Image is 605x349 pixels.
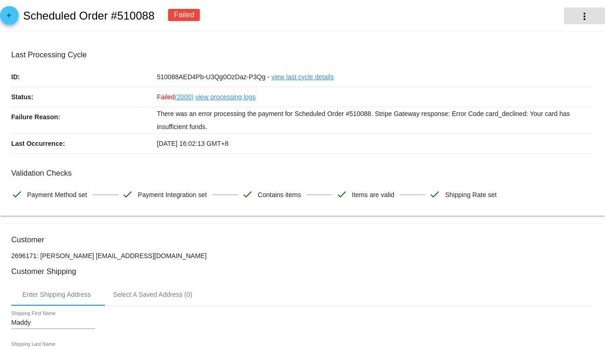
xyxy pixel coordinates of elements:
span: Shipping Rate set [445,185,497,205]
p: 2696171: [PERSON_NAME] [EMAIL_ADDRESS][DOMAIN_NAME] [11,252,594,260]
mat-icon: check [336,189,347,200]
mat-icon: more_vert [579,11,590,22]
div: Failed [168,9,200,21]
a: view processing logs [196,87,256,107]
span: Payment Integration set [138,185,207,205]
p: ID: [11,67,157,87]
p: There was an error processing the payment for Scheduled Order #510088. Stripe Gateway response: E... [157,107,594,133]
span: Failed [157,93,194,101]
a: (2000) [175,87,193,107]
h3: Customer [11,235,594,244]
h3: Customer Shipping [11,267,594,276]
h3: Validation Checks [11,169,594,178]
div: Select A Saved Address (0) [113,291,192,298]
p: Failure Reason: [11,107,157,127]
div: Enter Shipping Address [22,291,91,298]
span: Payment Method set [27,185,87,205]
h2: Scheduled Order #510088 [23,9,155,22]
p: Last Occurrence: [11,134,157,153]
span: Contains items [258,185,301,205]
a: view last cycle details [271,67,334,87]
span: Items are valid [352,185,394,205]
mat-icon: arrow_back [4,12,15,23]
mat-icon: check [242,189,253,200]
span: [DATE] 16:02:13 GMT+8 [157,140,228,147]
h3: Last Processing Cycle [11,50,594,59]
p: Status: [11,87,157,107]
mat-icon: check [429,189,440,200]
mat-icon: check [122,189,133,200]
input: Shipping First Name [11,319,95,327]
span: 510088AED4Pb-U3Qg0OzDaz-P3Qg - [157,73,269,81]
mat-icon: check [11,189,22,200]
